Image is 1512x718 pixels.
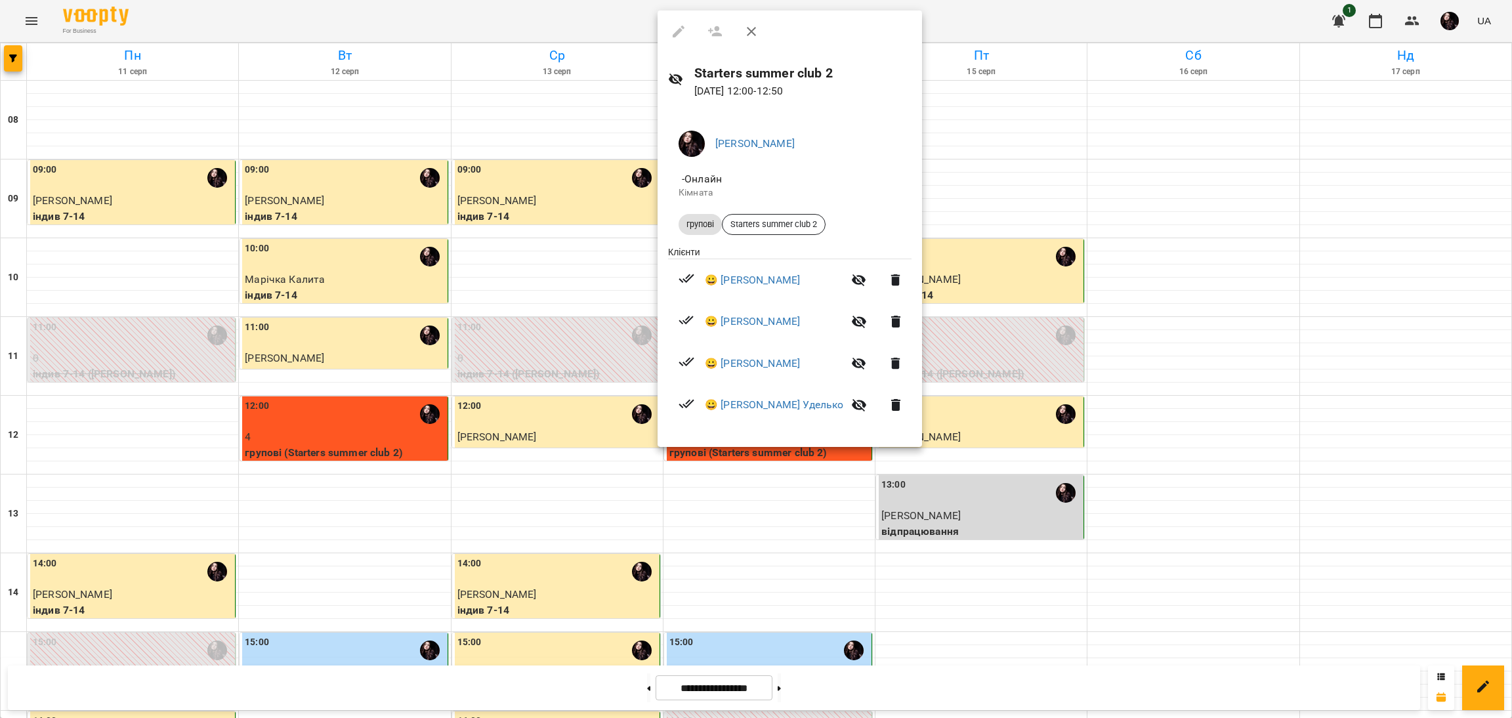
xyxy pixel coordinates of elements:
[679,219,722,230] span: групові
[694,63,912,83] h6: Starters summer club 2
[679,396,694,412] svg: Візит сплачено
[723,219,825,230] span: Starters summer club 2
[705,397,843,413] a: 😀 [PERSON_NAME] Уделько
[722,214,826,235] div: Starters summer club 2
[705,356,800,371] a: 😀 [PERSON_NAME]
[679,131,705,157] img: c92daf42e94a56623d94c35acff0251f.jpg
[705,272,800,288] a: 😀 [PERSON_NAME]
[679,312,694,328] svg: Візит сплачено
[705,314,800,329] a: 😀 [PERSON_NAME]
[679,186,901,200] p: Кімната
[715,137,795,150] a: [PERSON_NAME]
[694,83,912,99] p: [DATE] 12:00 - 12:50
[679,173,724,185] span: - Онлайн
[668,245,912,431] ul: Клієнти
[679,270,694,286] svg: Візит сплачено
[679,354,694,370] svg: Візит сплачено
